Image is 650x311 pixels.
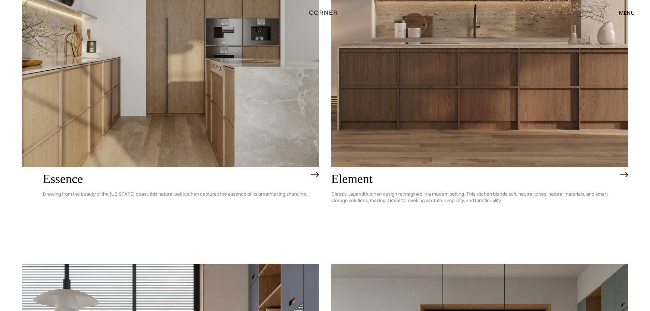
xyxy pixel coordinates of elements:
[619,10,635,15] div: menu
[43,172,307,186] h2: Essence
[331,186,617,209] p: Classic Japandi kitchen design reimagined in a modern setting. This kitchen blends soft, neutral ...
[612,7,635,18] div: menu
[331,172,617,186] h2: Element
[43,186,307,202] p: Drawing from the beauty of the [US_STATE] coast, this natural oak kitchen captures the essence of...
[302,8,348,17] a: home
